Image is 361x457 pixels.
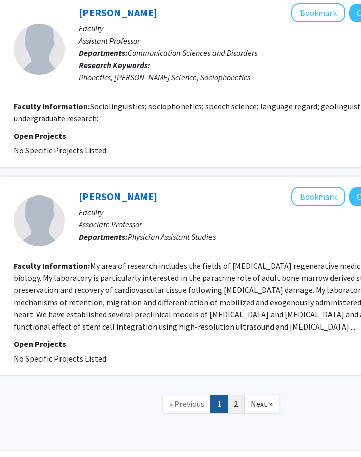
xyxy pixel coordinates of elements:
button: Add Wil A. Rankinen to Bookmarks [291,3,345,22]
span: « Previous [169,399,204,409]
a: [PERSON_NAME] [79,6,157,19]
span: No Specific Projects Listed [14,353,106,364]
a: 1 [210,395,228,413]
b: Faculty Information: [14,101,90,111]
span: Next » [251,399,273,409]
a: Previous Page [163,395,211,413]
span: Communication Sciences and Disorders [128,48,257,58]
b: Departments: [79,232,128,242]
span: No Specific Projects Listed [14,145,106,155]
button: Add David Geenen to Bookmarks [291,187,345,206]
b: Departments: [79,48,128,58]
span: Physician Assistant Studies [128,232,216,242]
b: Research Keywords: [79,60,151,70]
b: Faculty Information: [14,260,90,271]
a: [PERSON_NAME] [79,190,157,203]
a: 2 [227,395,245,413]
iframe: Chat [8,411,43,449]
a: Next [244,395,279,413]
